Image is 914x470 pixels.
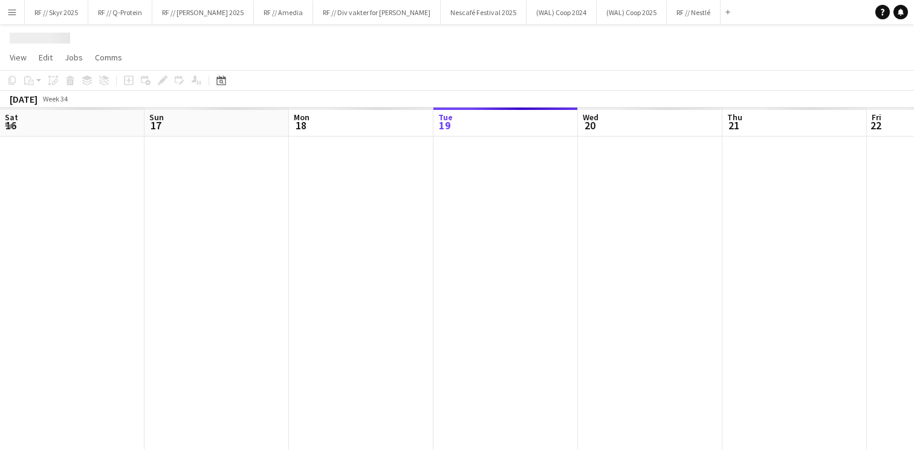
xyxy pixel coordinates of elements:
button: (WAL) Coop 2024 [527,1,597,24]
span: Week 34 [40,94,70,103]
span: Fri [872,112,881,123]
span: Wed [583,112,598,123]
button: RF // Skyr 2025 [25,1,88,24]
span: Sat [5,112,18,123]
button: (WAL) Coop 2025 [597,1,667,24]
span: Comms [95,52,122,63]
button: RF // Amedia [254,1,313,24]
a: View [5,50,31,65]
a: Edit [34,50,57,65]
button: RF // Nestlé [667,1,721,24]
a: Jobs [60,50,88,65]
span: 17 [147,118,164,132]
span: 19 [436,118,453,132]
span: 18 [292,118,310,132]
button: Nescafé Festival 2025 [441,1,527,24]
span: 21 [725,118,742,132]
button: RF // [PERSON_NAME] 2025 [152,1,254,24]
span: Mon [294,112,310,123]
button: RF // Div vakter for [PERSON_NAME] [313,1,441,24]
span: 22 [870,118,881,132]
div: [DATE] [10,93,37,105]
span: Edit [39,52,53,63]
span: Sun [149,112,164,123]
a: Comms [90,50,127,65]
span: 16 [3,118,18,132]
span: 20 [581,118,598,132]
span: View [10,52,27,63]
span: Thu [727,112,742,123]
span: Tue [438,112,453,123]
button: RF // Q-Protein [88,1,152,24]
span: Jobs [65,52,83,63]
